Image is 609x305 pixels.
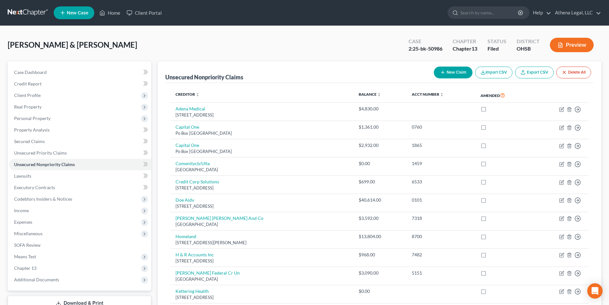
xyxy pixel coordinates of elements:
[176,288,209,294] a: Kettering Health
[359,270,402,276] div: $3,090.00
[176,179,219,184] a: Credit Corp Solutions
[472,45,477,52] span: 13
[176,276,348,282] div: [GEOGRAPHIC_DATA]
[176,252,214,257] a: H & R Accounts Inc
[176,203,348,209] div: [STREET_ADDRESS]
[517,45,540,52] div: OHSB
[8,40,137,49] span: [PERSON_NAME] & [PERSON_NAME]
[9,170,151,182] a: Lawsuits
[453,45,477,52] div: Chapter
[14,265,36,271] span: Chapter 13
[9,147,151,159] a: Unsecured Priority Claims
[14,81,42,86] span: Credit Report
[14,185,55,190] span: Executory Contracts
[515,67,554,78] a: Export CSV
[359,106,402,112] div: $4,830.00
[412,215,470,221] div: 7318
[123,7,165,19] a: Client Portal
[556,67,591,78] button: Delete All
[14,219,32,225] span: Expenses
[460,7,519,19] input: Search by name...
[176,215,263,221] a: [PERSON_NAME] [PERSON_NAME] And Co
[9,159,151,170] a: Unsecured Nonpriority Claims
[176,167,348,173] div: [GEOGRAPHIC_DATA]
[359,124,402,130] div: $1,361.00
[176,270,240,276] a: [PERSON_NAME] Federal Cr Un
[475,67,512,78] button: Import CSV
[412,179,470,185] div: 6533
[412,160,470,167] div: 1459
[440,93,444,97] i: unfold_more
[176,130,348,136] div: Po Box [GEOGRAPHIC_DATA]
[9,67,151,78] a: Case Dashboard
[359,288,402,294] div: $0.00
[176,258,348,264] div: [STREET_ADDRESS]
[359,179,402,185] div: $699.00
[9,239,151,251] a: SOFA Review
[488,45,506,52] div: Filed
[359,215,402,221] div: $3,592.00
[412,92,444,97] a: Acct Number unfold_more
[176,197,194,203] a: Doe Aidv
[14,242,41,248] span: SOFA Review
[96,7,123,19] a: Home
[14,254,36,259] span: Means Test
[412,142,470,148] div: 1865
[14,231,43,236] span: Miscellaneous
[359,252,402,258] div: $968.00
[14,127,50,132] span: Property Analysis
[453,38,477,45] div: Chapter
[14,150,67,156] span: Unsecured Priority Claims
[475,88,532,103] th: Amended
[176,240,348,246] div: [STREET_ADDRESS][PERSON_NAME]
[14,139,45,144] span: Secured Claims
[176,106,205,111] a: Adena Medical
[359,197,402,203] div: $40,614.00
[176,148,348,155] div: Po Box [GEOGRAPHIC_DATA]
[14,162,75,167] span: Unsecured Nonpriority Claims
[552,7,601,19] a: Athena Legal, LLC
[14,92,41,98] span: Client Profile
[412,270,470,276] div: 5151
[14,69,47,75] span: Case Dashboard
[412,124,470,130] div: 0760
[14,196,72,202] span: Codebtors Insiders & Notices
[488,38,506,45] div: Status
[176,161,210,166] a: Comenitycb/Ulta
[176,185,348,191] div: [STREET_ADDRESS]
[14,277,59,282] span: Additional Documents
[412,252,470,258] div: 7482
[434,67,472,78] button: New Claim
[14,173,31,179] span: Lawsuits
[165,73,243,81] div: Unsecured Nonpriority Claims
[9,136,151,147] a: Secured Claims
[14,104,42,109] span: Real Property
[412,197,470,203] div: 0101
[359,160,402,167] div: $0.00
[176,124,199,130] a: Capital One
[550,38,594,52] button: Preview
[67,11,88,15] span: New Case
[176,221,348,228] div: [GEOGRAPHIC_DATA]
[176,234,196,239] a: Homeland
[587,283,603,299] div: Open Intercom Messenger
[359,233,402,240] div: $13,804.00
[409,45,442,52] div: 2:25-bk-50986
[530,7,551,19] a: Help
[176,294,348,301] div: [STREET_ADDRESS]
[359,92,381,97] a: Balance unfold_more
[517,38,540,45] div: District
[409,38,442,45] div: Case
[359,142,402,148] div: $2,932.00
[176,92,199,97] a: Creditor unfold_more
[9,78,151,90] a: Credit Report
[14,116,51,121] span: Personal Property
[176,142,199,148] a: Capital One
[176,112,348,118] div: [STREET_ADDRESS]
[196,93,199,97] i: unfold_more
[377,93,381,97] i: unfold_more
[412,233,470,240] div: 8700
[9,182,151,193] a: Executory Contracts
[14,208,29,213] span: Income
[9,124,151,136] a: Property Analysis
